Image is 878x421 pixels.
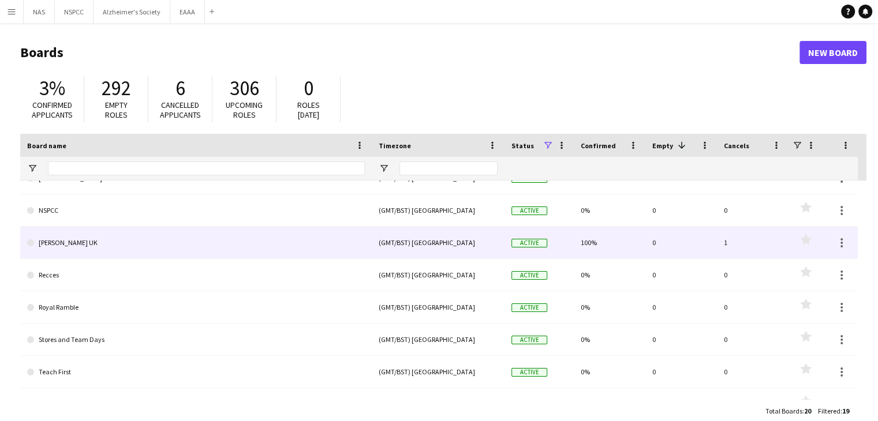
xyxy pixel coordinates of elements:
div: (GMT/BST) [GEOGRAPHIC_DATA] [372,388,505,420]
a: NSPCC [27,194,365,227]
span: Confirmed applicants [32,100,73,120]
span: Cancels [724,141,749,150]
span: Confirmed [581,141,616,150]
span: Total Boards [765,407,802,415]
span: 6 [175,76,185,101]
div: 0% [574,291,645,323]
span: Active [511,271,547,280]
button: EAAA [170,1,205,23]
span: Empty roles [105,100,128,120]
div: 0 [645,356,717,388]
div: (GMT/BST) [GEOGRAPHIC_DATA] [372,291,505,323]
span: Upcoming roles [226,100,263,120]
span: Cancelled applicants [160,100,201,120]
div: 100% [574,227,645,258]
span: Roles [DATE] [297,100,320,120]
div: 0 [645,388,717,420]
div: 0 [645,324,717,355]
span: Status [511,141,534,150]
div: 0 [717,259,789,291]
span: Active [511,336,547,344]
span: Active [511,239,547,247]
h1: Boards [20,44,799,61]
button: NAS [24,1,55,23]
div: (GMT/BST) [GEOGRAPHIC_DATA] [372,227,505,258]
div: 0% [574,259,645,291]
div: 0 [717,324,789,355]
div: 0 [645,259,717,291]
div: (GMT/BST) [GEOGRAPHIC_DATA] [372,324,505,355]
input: Timezone Filter Input [399,161,498,175]
button: NSPCC [55,1,94,23]
div: 0 [717,194,789,226]
div: 1 [717,227,789,258]
a: Stores and Team Days [27,324,365,356]
div: 0 [645,194,717,226]
a: Warehouse & Logistics Assistant [27,388,365,420]
div: 0% [574,388,645,420]
button: Open Filter Menu [27,163,38,174]
span: Filtered [818,407,840,415]
span: Timezone [379,141,411,150]
span: Active [511,303,547,312]
span: Active [511,206,547,215]
div: 0 [645,227,717,258]
span: Board name [27,141,66,150]
div: 0% [574,324,645,355]
div: 0 [717,291,789,323]
a: Teach First [27,356,365,388]
button: Alzheimer's Society [94,1,170,23]
span: 20 [804,407,811,415]
span: 0 [304,76,313,101]
button: Open Filter Menu [379,163,389,174]
a: Recces [27,259,365,291]
span: 19 [842,407,849,415]
div: (GMT/BST) [GEOGRAPHIC_DATA] [372,259,505,291]
a: [PERSON_NAME] UK [27,227,365,259]
span: 306 [230,76,259,101]
a: Royal Ramble [27,291,365,324]
input: Board name Filter Input [48,161,365,175]
div: (GMT/BST) [GEOGRAPHIC_DATA] [372,356,505,388]
div: 0 [717,356,789,388]
div: 0 [645,291,717,323]
span: Active [511,368,547,377]
div: 0% [574,194,645,226]
div: (GMT/BST) [GEOGRAPHIC_DATA] [372,194,505,226]
div: 0 [717,388,789,420]
a: New Board [799,41,866,64]
span: 3% [39,76,65,101]
span: 292 [102,76,131,101]
span: Empty [652,141,673,150]
div: 0% [574,356,645,388]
